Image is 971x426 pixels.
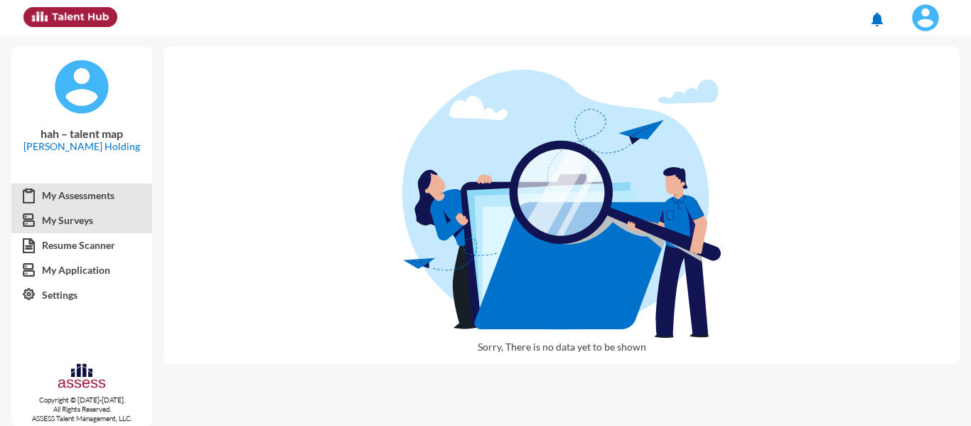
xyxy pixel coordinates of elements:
a: Settings [11,282,152,308]
a: My Surveys [11,208,152,233]
a: My Assessments [11,183,152,208]
img: default%20profile%20image.svg [53,58,110,115]
a: Resume Scanner [11,233,152,258]
p: Sorry, There is no data yet to be shown [402,341,721,364]
mat-icon: notifications [869,11,886,28]
p: hah – talent map [23,127,141,140]
p: [PERSON_NAME] Holding [23,140,141,152]
a: My Application [11,257,152,283]
p: Copyright © [DATE]-[DATE]. All Rights Reserved. ASSESS Talent Management, LLC. [11,395,152,423]
img: assesscompany-logo.png [57,362,106,393]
